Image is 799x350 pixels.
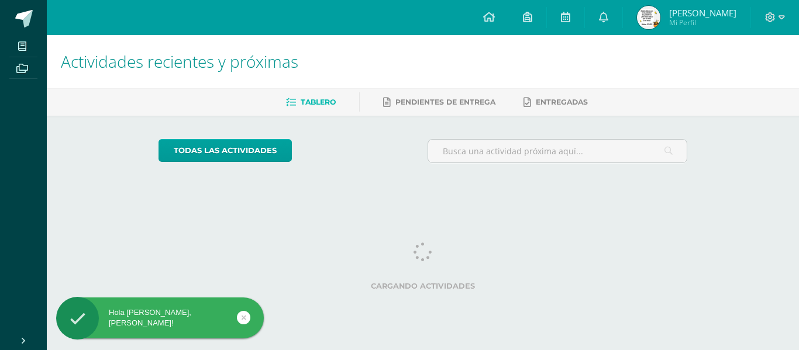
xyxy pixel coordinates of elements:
a: todas las Actividades [159,139,292,162]
span: Mi Perfil [669,18,736,27]
input: Busca una actividad próxima aquí... [428,140,687,162]
a: Pendientes de entrega [383,93,495,112]
label: Cargando actividades [159,282,688,290]
span: Entregadas [536,98,588,106]
a: Entregadas [524,93,588,112]
span: Actividades recientes y próximas [61,50,298,72]
span: Pendientes de entrega [395,98,495,106]
span: [PERSON_NAME] [669,7,736,19]
a: Tablero [286,93,336,112]
img: c42d6a8f9ef243f3af6f6b118347a7e0.png [637,6,660,29]
div: Hola [PERSON_NAME], [PERSON_NAME]! [56,307,264,328]
span: Tablero [301,98,336,106]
